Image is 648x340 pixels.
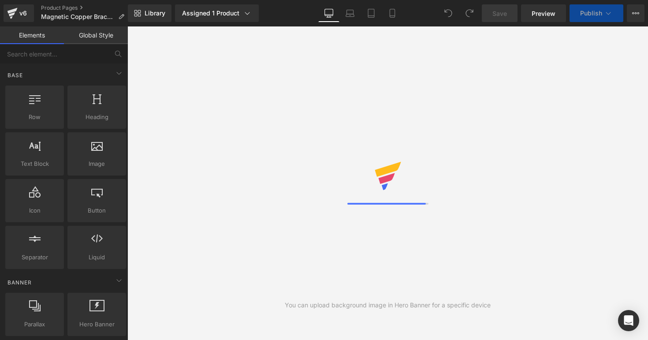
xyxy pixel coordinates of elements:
div: Open Intercom Messenger [618,310,639,331]
div: You can upload background image in Hero Banner for a specific device [285,300,491,310]
span: Icon [8,206,61,215]
span: Heading [70,112,123,122]
span: Liquid [70,253,123,262]
span: Row [8,112,61,122]
span: Parallax [8,320,61,329]
a: Laptop [339,4,361,22]
button: Redo [461,4,478,22]
div: Assigned 1 Product [182,9,252,18]
span: Text Block [8,159,61,168]
a: v6 [4,4,34,22]
span: Publish [580,10,602,17]
a: Preview [521,4,566,22]
a: Mobile [382,4,403,22]
a: Product Pages [41,4,131,11]
a: Desktop [318,4,339,22]
span: Image [70,159,123,168]
a: Tablet [361,4,382,22]
a: Global Style [64,26,128,44]
span: Button [70,206,123,215]
span: Separator [8,253,61,262]
span: Base [7,71,24,79]
span: Preview [532,9,555,18]
button: More [627,4,644,22]
span: Save [492,9,507,18]
button: Publish [570,4,623,22]
span: Hero Banner [70,320,123,329]
div: v6 [18,7,29,19]
a: New Library [128,4,171,22]
span: Library [145,9,165,17]
span: Banner [7,278,33,287]
button: Undo [439,4,457,22]
span: Magnetic Copper Bracelet [41,13,115,20]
